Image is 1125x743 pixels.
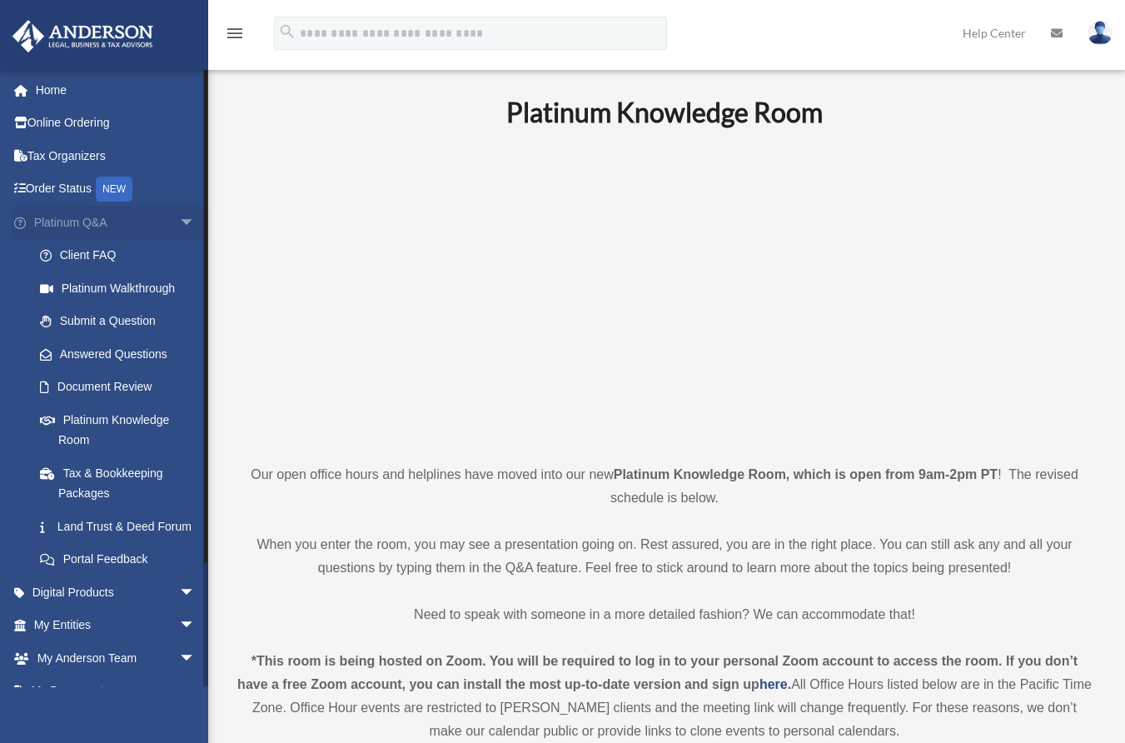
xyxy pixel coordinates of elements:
img: User Pic [1088,21,1113,45]
a: Platinum Knowledge Room [23,403,212,456]
span: arrow_drop_down [179,609,212,643]
a: Land Trust & Deed Forum [23,510,221,543]
a: Answered Questions [23,337,221,371]
span: arrow_drop_down [179,675,212,709]
a: menu [225,29,245,43]
a: Platinum Q&Aarrow_drop_down [12,206,221,239]
iframe: 231110_Toby_KnowledgeRoom [415,151,914,432]
span: arrow_drop_down [179,641,212,676]
img: Anderson Advisors Platinum Portal [7,20,158,52]
p: When you enter the room, you may see a presentation going on. Rest assured, you are in the right ... [237,533,1092,580]
div: All Office Hours listed below are in the Pacific Time Zone. Office Hour events are restricted to ... [237,650,1092,743]
a: here [759,677,788,691]
a: My Anderson Teamarrow_drop_down [12,641,221,675]
strong: *This room is being hosted on Zoom. You will be required to log in to your personal Zoom account ... [237,654,1078,691]
a: My Entitiesarrow_drop_down [12,609,221,642]
i: search [278,22,296,41]
b: Platinum Knowledge Room [506,96,823,128]
strong: . [788,677,791,691]
a: Client FAQ [23,239,221,272]
a: Tax Organizers [12,139,221,172]
i: menu [225,23,245,43]
a: Digital Productsarrow_drop_down [12,576,221,609]
div: NEW [96,177,132,202]
a: Submit a Question [23,305,221,338]
a: Portal Feedback [23,543,221,576]
p: Need to speak with someone in a more detailed fashion? We can accommodate that! [237,603,1092,626]
strong: Platinum Knowledge Room, which is open from 9am-2pm PT [614,467,998,481]
a: Document Review [23,371,221,404]
a: Online Ordering [12,107,221,140]
span: arrow_drop_down [179,206,212,240]
span: arrow_drop_down [179,576,212,610]
a: Platinum Walkthrough [23,272,221,305]
a: Home [12,73,221,107]
a: My Documentsarrow_drop_down [12,675,221,708]
a: Tax & Bookkeeping Packages [23,456,221,510]
p: Our open office hours and helplines have moved into our new ! The revised schedule is below. [237,463,1092,510]
a: Order StatusNEW [12,172,221,207]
